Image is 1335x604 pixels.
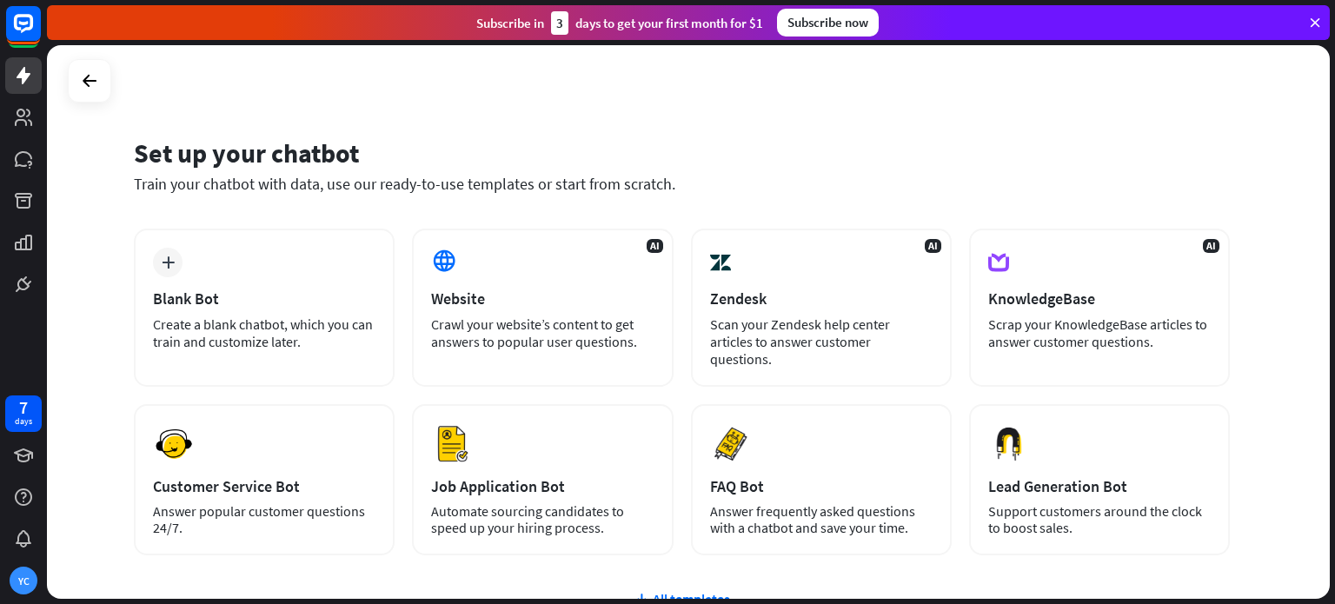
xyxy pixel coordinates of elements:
div: Subscribe now [777,9,879,37]
div: days [15,415,32,428]
div: 7 [19,400,28,415]
div: Subscribe in days to get your first month for $1 [476,11,763,35]
div: 3 [551,11,568,35]
div: YC [10,567,37,594]
a: 7 days [5,395,42,432]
